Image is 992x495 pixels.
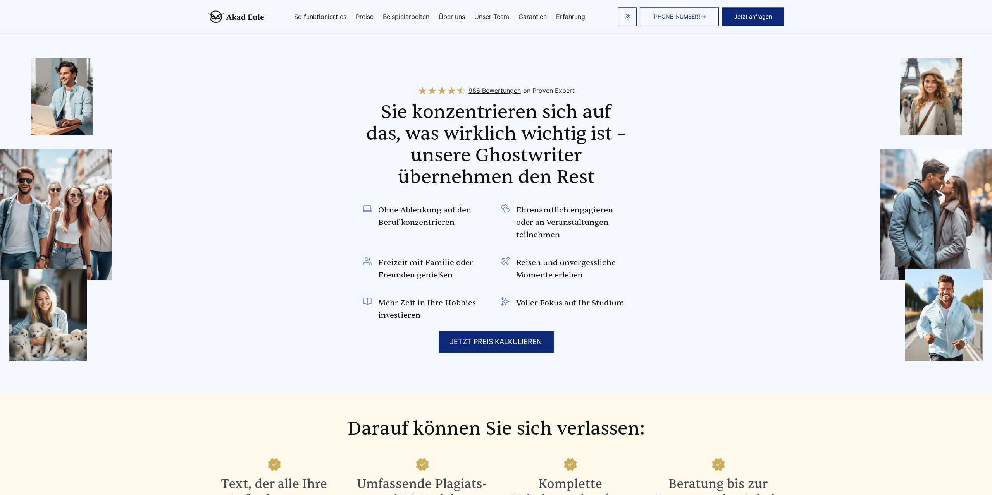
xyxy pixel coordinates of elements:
[31,58,93,135] img: img2
[905,269,983,361] img: img5
[363,257,372,266] img: Freizeit mit Familie oder Freunden genießen
[518,14,547,20] a: Garantien
[439,14,465,20] a: Über uns
[383,14,429,20] a: Beispielarbeiten
[378,257,491,281] span: Freizeit mit Familie oder Freunden genießen
[900,58,962,135] img: img6
[880,149,992,280] img: img4
[722,7,784,26] button: Jetzt anfragen
[378,297,491,322] span: Mehr Zeit in Ihre Hobbies investieren
[363,204,372,213] img: Ohne Ablenkung auf den Beruf konzentrieren
[516,297,624,309] span: Voller Fokus auf Ihr Studium
[468,84,521,97] span: 986 Bewertungen
[640,7,719,26] a: [PHONE_NUMBER]
[501,257,510,266] img: Reisen und unvergessliche Momente erleben
[439,331,554,353] div: JETZT PREIS KALKULIEREN
[624,14,630,20] img: email
[556,14,585,20] a: Erfahrung
[294,14,346,20] a: So funktioniert es
[363,297,372,306] img: Mehr Zeit in Ihre Hobbies investieren
[208,10,264,23] img: logo
[378,204,491,229] span: Ohne Ablenkung auf den Beruf konzentrieren
[9,269,87,361] img: img3
[516,204,629,241] span: Ehrenamtlich engagieren oder an Veranstaltungen teilnehmen
[516,257,629,281] span: Reisen und unvergessliche Momente erleben
[363,101,629,188] h2: Sie konzentrieren sich auf das, was wirklich wichtig ist – unsere Ghostwriter übernehmen den Rest
[208,418,784,440] h2: Darauf können Sie sich verlassen:
[501,297,510,306] img: Voller Fokus auf Ihr Studium
[652,14,700,20] span: [PHONE_NUMBER]
[474,14,509,20] a: Unser Team
[418,84,575,97] a: 986 Bewertungenon Proven Expert
[356,14,374,20] a: Preise
[501,204,510,213] img: Ehrenamtlich engagieren oder an Veranstaltungen teilnehmen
